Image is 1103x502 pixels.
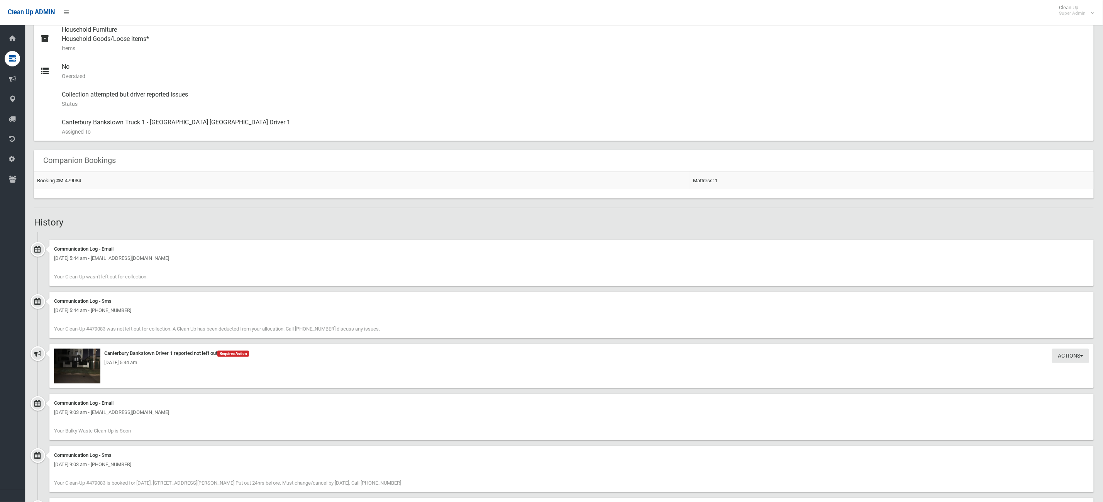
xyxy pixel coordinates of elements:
div: Communication Log - Sms [54,297,1089,306]
div: [DATE] 5:44 am [54,358,1089,367]
small: Assigned To [62,127,1088,136]
div: Canterbury Bankstown Driver 1 reported not left out [54,349,1089,358]
td: Mattress: 1 [690,172,1094,189]
div: [DATE] 9:03 am - [EMAIL_ADDRESS][DOMAIN_NAME] [54,408,1089,417]
span: Clean Up [1055,5,1093,16]
span: Your Clean-Up #479083 was not left out for collection. A Clean Up has been deducted from your all... [54,326,380,332]
span: Requires Action [217,351,249,357]
header: Companion Bookings [34,153,125,168]
span: Your Clean-Up #479083 is booked for [DATE]. [STREET_ADDRESS][PERSON_NAME] Put out 24hrs before. M... [54,480,401,486]
a: Booking #M-479084 [37,178,81,183]
div: Communication Log - Sms [54,451,1089,460]
div: [DATE] 5:44 am - [EMAIL_ADDRESS][DOMAIN_NAME] [54,254,1089,263]
img: 2025-08-2605.43.508432467981695135974.jpg [54,349,100,383]
small: Items [62,44,1088,53]
div: Communication Log - Email [54,399,1089,408]
small: Oversized [62,71,1088,81]
span: Clean Up ADMIN [8,8,55,16]
div: [DATE] 5:44 am - [PHONE_NUMBER] [54,306,1089,315]
span: Your Clean-Up wasn't left out for collection. [54,274,147,280]
small: Status [62,99,1088,109]
div: Communication Log - Email [54,244,1089,254]
div: No [62,58,1088,85]
button: Actions [1052,349,1089,363]
small: Super Admin [1059,10,1086,16]
div: [DATE] 9:03 am - [PHONE_NUMBER] [54,460,1089,469]
span: Your Bulky Waste Clean-Up is Soon [54,428,131,434]
h2: History [34,217,1094,227]
div: Canterbury Bankstown Truck 1 - [GEOGRAPHIC_DATA] [GEOGRAPHIC_DATA] Driver 1 [62,113,1088,141]
div: Collection attempted but driver reported issues [62,85,1088,113]
div: Household Furniture Household Goods/Loose Items* [62,20,1088,58]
